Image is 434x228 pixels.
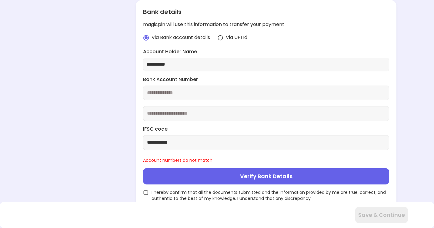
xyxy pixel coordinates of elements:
[143,48,389,55] label: Account Holder Name
[143,157,389,163] div: Account numbers do not match
[226,34,247,41] span: Via UPI Id
[152,189,389,201] span: I hereby confirm that all the documents submitted and the information provided by me are true, co...
[143,21,389,28] div: magicpin will use this information to transfer your payment
[152,34,210,41] span: Via Bank account details
[143,190,149,195] img: unchecked
[143,76,389,83] label: Bank Account Number
[217,35,223,41] img: radio
[143,7,389,16] div: Bank details
[143,35,149,41] img: radio
[143,168,389,184] button: Verify Bank Details
[355,207,408,223] button: Save & Continue
[143,126,389,133] label: IFSC code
